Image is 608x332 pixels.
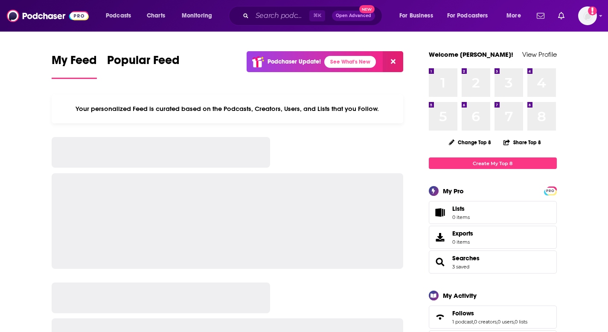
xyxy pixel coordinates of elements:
span: 0 items [452,239,473,245]
span: My Feed [52,53,97,73]
span: Exports [452,230,473,237]
a: Follows [432,311,449,323]
button: open menu [393,9,444,23]
span: , [497,319,497,325]
span: 0 items [452,214,470,220]
div: My Activity [443,291,477,300]
span: , [514,319,515,325]
span: Lists [432,207,449,218]
a: 0 lists [515,319,527,325]
div: Your personalized Feed is curated based on the Podcasts, Creators, Users, and Lists that you Follow. [52,94,404,123]
span: , [473,319,474,325]
p: Podchaser Update! [268,58,321,65]
span: Follows [429,306,557,329]
a: See What's New [324,56,376,68]
a: 0 users [497,319,514,325]
a: Create My Top 8 [429,157,557,169]
button: Show profile menu [578,6,597,25]
span: New [359,5,375,13]
a: 0 creators [474,319,497,325]
span: For Business [399,10,433,22]
span: Open Advanced [336,14,371,18]
span: More [506,10,521,22]
a: Welcome [PERSON_NAME]! [429,50,513,58]
a: Exports [429,226,557,249]
a: 3 saved [452,264,469,270]
span: Lists [452,205,470,213]
button: open menu [442,9,500,23]
a: 1 podcast [452,319,473,325]
a: Popular Feed [107,53,180,79]
span: Searches [429,250,557,274]
button: open menu [100,9,142,23]
span: Podcasts [106,10,131,22]
button: Change Top 8 [444,137,497,148]
img: Podchaser - Follow, Share and Rate Podcasts [7,8,89,24]
span: For Podcasters [447,10,488,22]
img: User Profile [578,6,597,25]
a: Lists [429,201,557,224]
a: Show notifications dropdown [533,9,548,23]
span: ⌘ K [309,10,325,21]
button: open menu [500,9,532,23]
button: Share Top 8 [503,134,541,151]
a: Searches [452,254,480,262]
svg: Add a profile image [588,6,597,15]
span: Lists [452,205,465,213]
span: Logged in as WachsmanSG [578,6,597,25]
div: My Pro [443,187,464,195]
span: PRO [545,188,556,194]
a: Follows [452,309,527,317]
span: Monitoring [182,10,212,22]
input: Search podcasts, credits, & more... [252,9,309,23]
span: Popular Feed [107,53,180,73]
button: Open AdvancedNew [332,11,375,21]
a: Show notifications dropdown [555,9,568,23]
span: Exports [432,231,449,243]
a: My Feed [52,53,97,79]
a: Searches [432,256,449,268]
span: Follows [452,309,474,317]
div: Search podcasts, credits, & more... [237,6,390,26]
span: Charts [147,10,165,22]
a: Charts [141,9,170,23]
a: View Profile [522,50,557,58]
button: open menu [176,9,223,23]
a: PRO [545,187,556,194]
